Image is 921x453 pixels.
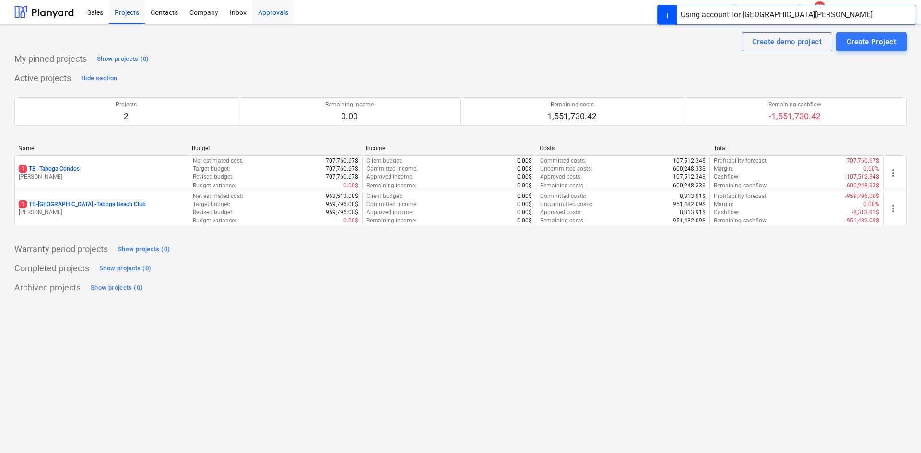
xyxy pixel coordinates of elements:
div: Show projects (0) [118,244,170,255]
p: 107,512.34$ [673,173,706,181]
div: Create Project [847,35,896,48]
p: Remaining costs [547,101,597,109]
span: 1 [19,165,27,173]
p: -1,551,730.42 [768,111,821,122]
p: 951,482.09$ [673,200,706,209]
button: Create demo project [742,32,832,51]
p: Warranty period projects [14,244,108,255]
span: 1 [19,200,27,208]
p: Uncommitted costs : [540,165,592,173]
p: 0.00$ [517,217,532,225]
div: Using account for [GEOGRAPHIC_DATA][PERSON_NAME] [681,9,873,21]
p: -8,313.91$ [852,209,879,217]
div: Total [714,145,880,151]
p: Remaining costs : [540,217,585,225]
p: Client budget : [366,192,402,200]
p: 0.00$ [517,173,532,181]
button: Show projects (0) [88,280,145,295]
div: 1TB -Taboga Condos[PERSON_NAME] [19,165,185,181]
p: Committed costs : [540,157,586,165]
p: 707,760.67$ [326,157,358,165]
p: 0.00$ [517,157,532,165]
p: Cashflow : [714,173,740,181]
p: Margin : [714,165,733,173]
div: Widget de chat [873,407,921,453]
div: Create demo project [752,35,822,48]
p: 707,760.67$ [326,173,358,181]
p: Archived projects [14,282,81,293]
p: 0.00 [325,111,374,122]
p: Net estimated cost : [193,157,243,165]
p: -107,512.34$ [845,173,879,181]
p: Net estimated cost : [193,192,243,200]
p: Committed income : [366,165,418,173]
button: Hide section [79,70,119,86]
p: 600,248.33$ [673,182,706,190]
div: Show projects (0) [99,263,151,274]
p: -951,482.09$ [845,217,879,225]
p: Profitability forecast : [714,192,768,200]
p: Client budget : [366,157,402,165]
p: 0.00% [863,165,879,173]
p: -600,248.33$ [845,182,879,190]
p: 0.00$ [343,182,358,190]
p: Approved income : [366,173,413,181]
p: 8,313.91$ [680,209,706,217]
p: Revised budget : [193,173,234,181]
p: 600,248.33$ [673,165,706,173]
p: Remaining costs : [540,182,585,190]
p: Target budget : [193,165,230,173]
p: Uncommitted costs : [540,200,592,209]
span: more_vert [887,167,899,179]
p: Remaining income [325,101,374,109]
p: 1,551,730.42 [547,111,597,122]
p: 0.00% [863,200,879,209]
p: [PERSON_NAME] [19,173,185,181]
p: Revised budget : [193,209,234,217]
p: Approved costs : [540,173,582,181]
p: Committed costs : [540,192,586,200]
p: Margin : [714,200,733,209]
button: Create Project [836,32,907,51]
p: Committed income : [366,200,418,209]
p: 0.00$ [517,209,532,217]
p: 0.00$ [517,192,532,200]
p: Cashflow : [714,209,740,217]
div: Name [18,145,184,151]
button: Show projects (0) [116,242,172,257]
p: 959,796.00$ [326,209,358,217]
p: [PERSON_NAME] [19,209,185,217]
p: 707,760.67$ [326,165,358,173]
p: Remaining income : [366,217,416,225]
p: -707,760.67$ [845,157,879,165]
p: 107,512.34$ [673,157,706,165]
p: Remaining income : [366,182,416,190]
p: Budget variance : [193,217,236,225]
p: Remaining cashflow : [714,217,768,225]
p: 0.00$ [517,200,532,209]
p: Remaining cashflow : [714,182,768,190]
div: Show projects (0) [97,54,149,65]
p: 963,513.00$ [326,192,358,200]
p: Approved costs : [540,209,582,217]
p: 2 [116,111,137,122]
p: Remaining cashflow [768,101,821,109]
p: Target budget : [193,200,230,209]
p: Approved income : [366,209,413,217]
p: Profitability forecast : [714,157,768,165]
div: Budget [192,145,358,151]
div: 1TB-[GEOGRAPHIC_DATA] -Taboga Beach Club[PERSON_NAME] [19,200,185,217]
p: -959,796.00$ [845,192,879,200]
div: Show projects (0) [91,282,142,293]
p: 0.00$ [343,217,358,225]
span: more_vert [887,203,899,214]
button: Show projects (0) [97,261,153,276]
p: 951,482.09$ [673,217,706,225]
div: Income [366,145,532,151]
div: Costs [540,145,706,151]
p: Active projects [14,72,71,84]
p: TB - Taboga Condos [19,165,80,173]
p: Budget variance : [193,182,236,190]
p: Completed projects [14,263,89,274]
p: 959,796.00$ [326,200,358,209]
